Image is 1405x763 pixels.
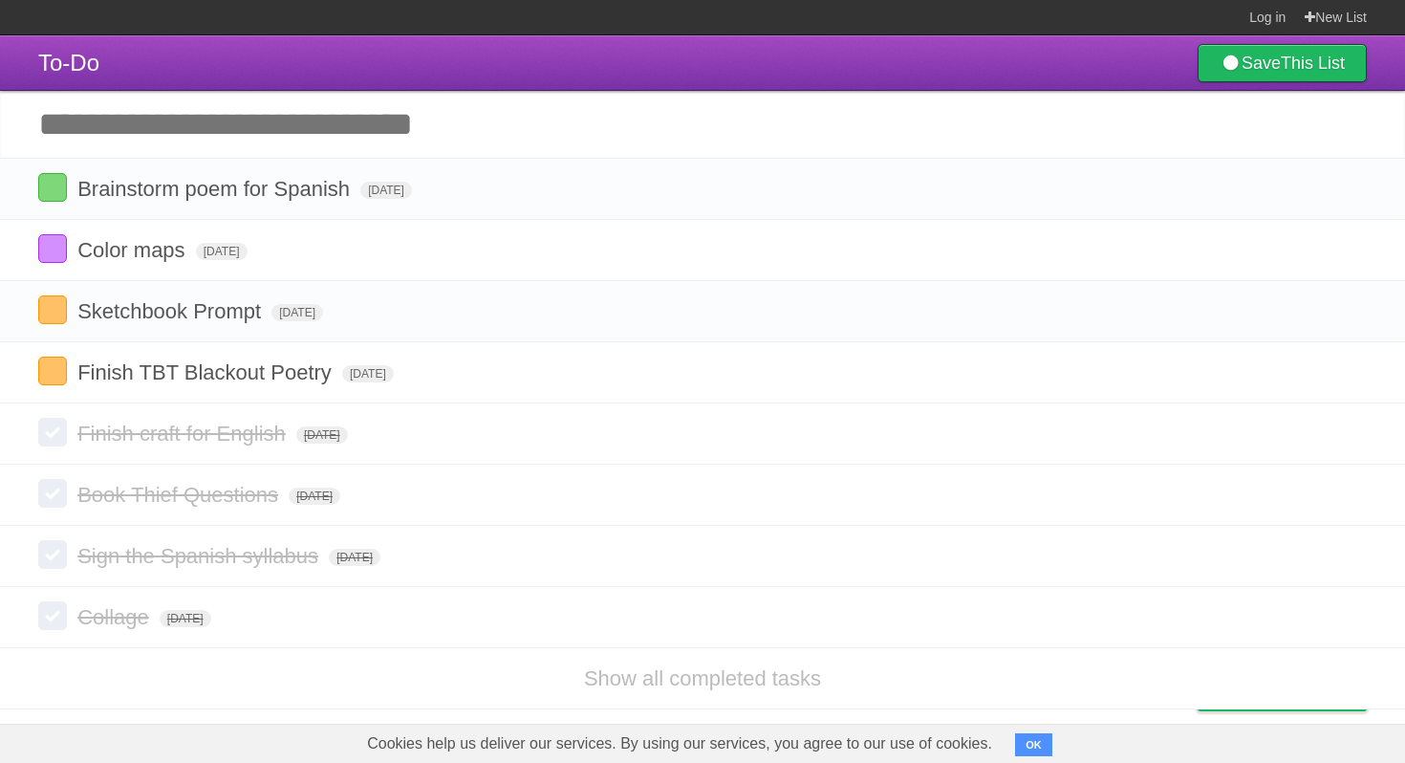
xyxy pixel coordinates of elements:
[38,418,67,447] label: Done
[1238,677,1357,710] span: Buy me a coffee
[77,422,291,446] span: Finish craft for English
[329,549,380,566] span: [DATE]
[38,479,67,508] label: Done
[342,365,394,382] span: [DATE]
[38,540,67,569] label: Done
[38,173,67,202] label: Done
[38,601,67,630] label: Done
[77,605,154,629] span: Collage
[1015,733,1052,756] button: OK
[160,610,211,627] span: [DATE]
[77,483,283,507] span: Book Thief Questions
[38,295,67,324] label: Done
[289,488,340,505] span: [DATE]
[1281,54,1345,73] b: This List
[77,177,355,201] span: Brainstorm poem for Spanish
[77,360,336,384] span: Finish TBT Blackout Poetry
[77,544,323,568] span: Sign the Spanish syllabus
[38,357,67,385] label: Done
[360,182,412,199] span: [DATE]
[196,243,248,260] span: [DATE]
[348,725,1011,763] span: Cookies help us deliver our services. By using our services, you agree to our use of cookies.
[77,238,189,262] span: Color maps
[271,304,323,321] span: [DATE]
[296,426,348,444] span: [DATE]
[77,299,266,323] span: Sketchbook Prompt
[38,234,67,263] label: Done
[38,50,99,76] span: To-Do
[1198,44,1367,82] a: SaveThis List
[584,666,821,690] a: Show all completed tasks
